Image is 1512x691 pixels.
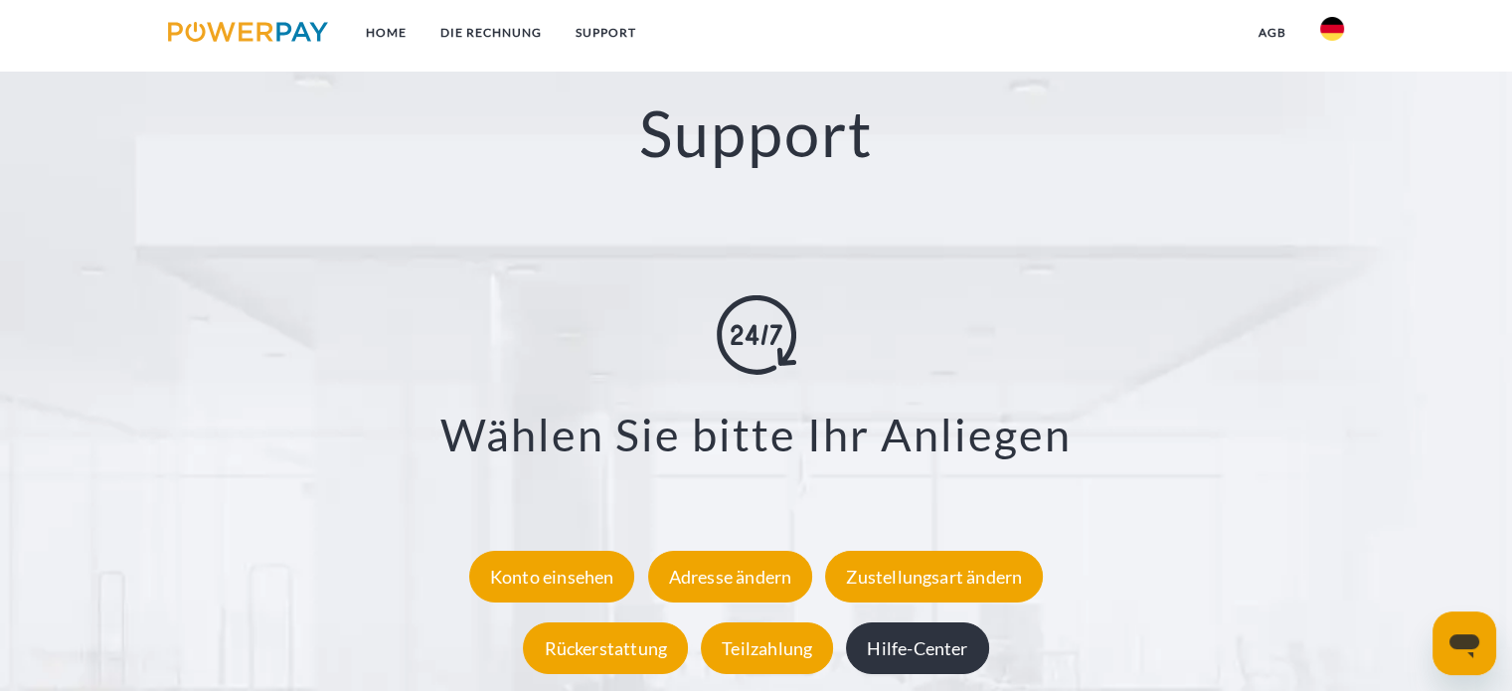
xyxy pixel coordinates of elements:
a: Zustellungsart ändern [820,566,1048,588]
div: Adresse ändern [648,551,813,603]
a: Home [349,15,423,51]
a: agb [1242,15,1303,51]
img: online-shopping.svg [717,294,796,374]
a: Adresse ändern [643,566,818,588]
div: Konto einsehen [469,551,635,603]
a: Konto einsehen [464,566,640,588]
div: Teilzahlung [701,622,833,674]
a: SUPPORT [559,15,653,51]
img: de [1320,17,1344,41]
div: Zustellungsart ändern [825,551,1043,603]
div: Rückerstattung [523,622,688,674]
a: Rückerstattung [518,637,693,659]
a: Teilzahlung [696,637,838,659]
iframe: Schaltfläche zum Öffnen des Messaging-Fensters [1432,611,1496,675]
div: Hilfe-Center [846,622,988,674]
h3: Wählen Sie bitte Ihr Anliegen [100,406,1412,461]
h2: Support [76,94,1436,173]
a: DIE RECHNUNG [423,15,559,51]
img: logo-powerpay.svg [168,22,328,42]
a: Hilfe-Center [841,637,993,659]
